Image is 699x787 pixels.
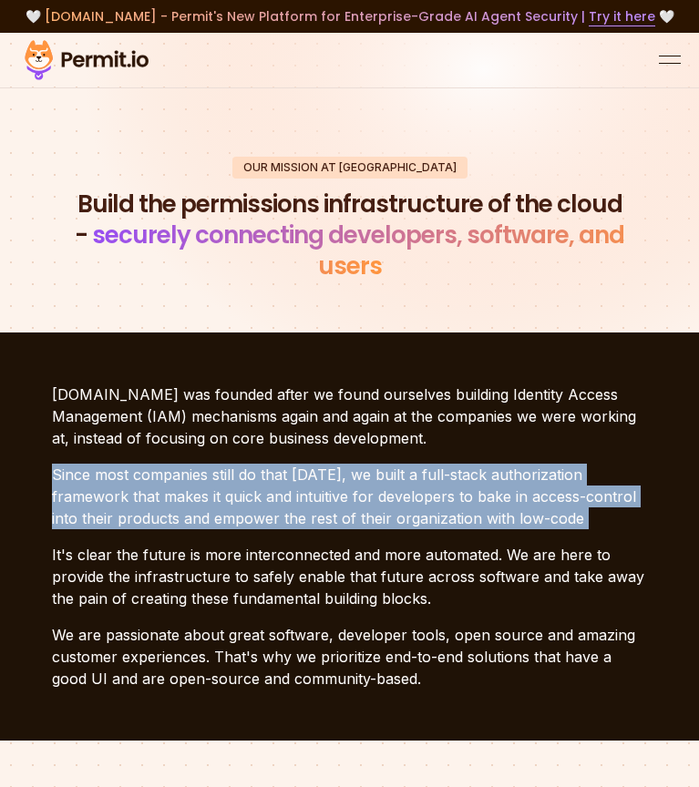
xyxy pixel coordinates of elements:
[52,624,648,690] p: We are passionate about great software, developer tools, open source and amazing customer experie...
[45,7,655,26] span: [DOMAIN_NAME] - Permit's New Platform for Enterprise-Grade AI Agent Security |
[52,383,648,449] p: [DOMAIN_NAME] was founded after we found ourselves building Identity Access Management (IAM) mech...
[52,544,648,609] p: It's clear the future is more interconnected and more automated. We are here to provide the infra...
[72,189,628,281] h1: Build the permissions infrastructure of the cloud -
[18,36,155,84] img: Permit logo
[18,7,681,26] div: 🤍 🤍
[52,464,648,529] p: Since most companies still do that [DATE], we built a full-stack authorization framework that mak...
[589,7,655,26] a: Try it here
[92,219,624,282] span: securely connecting developers, software, and users
[659,49,681,71] button: open menu
[232,157,468,179] div: Our mission at [GEOGRAPHIC_DATA]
